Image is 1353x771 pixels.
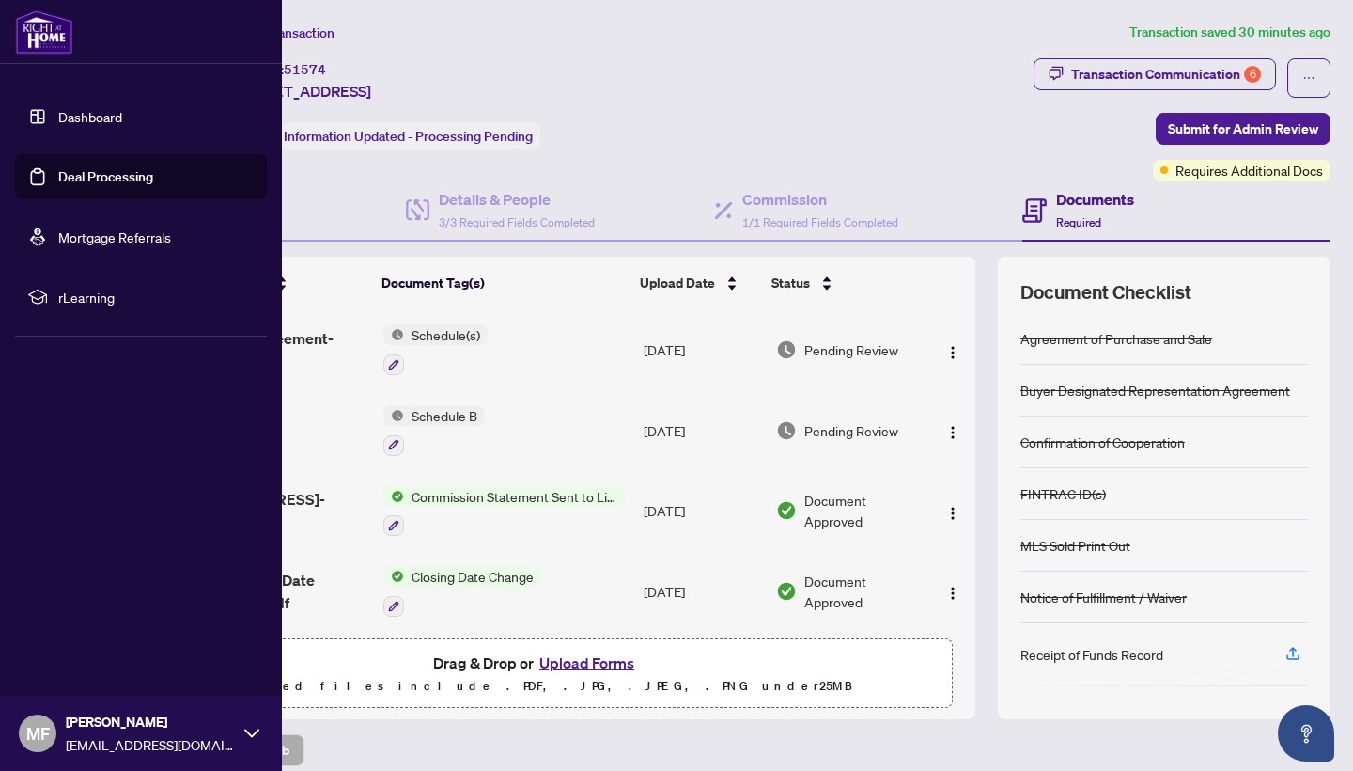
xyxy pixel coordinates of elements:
h4: Details & People [439,188,595,211]
span: Upload Date [640,273,715,293]
th: Document Tag(s) [374,257,632,309]
td: [DATE] [636,309,769,390]
img: Logo [945,586,960,601]
span: [EMAIL_ADDRESS][DOMAIN_NAME] [66,734,235,755]
button: Transaction Communication6 [1034,58,1276,90]
div: FINTRAC ID(s) [1020,483,1106,504]
span: Document Approved [804,490,922,531]
a: Deal Processing [58,168,153,185]
button: Open asap [1278,705,1334,762]
img: Logo [945,345,960,360]
span: Required [1056,215,1101,229]
a: Mortgage Referrals [58,228,171,245]
button: Status IconCommission Statement Sent to Listing Brokerage [383,486,627,537]
span: [STREET_ADDRESS] [233,80,371,102]
h4: Commission [742,188,898,211]
span: 51574 [284,61,326,78]
img: Document Status [776,420,797,441]
p: Supported files include .PDF, .JPG, .JPEG, .PNG under 25 MB [132,675,941,698]
img: Document Status [776,581,797,602]
img: Logo [945,506,960,521]
button: Logo [938,576,968,606]
span: Drag & Drop or [433,651,640,675]
span: Commission Statement Sent to Listing Brokerage [404,486,627,507]
img: Status Icon [383,566,404,587]
div: Buyer Designated Representation Agreement [1020,380,1290,401]
span: Submit for Admin Review [1168,114,1318,144]
td: [DATE] [636,471,769,552]
img: logo [15,9,73,55]
article: Transaction saved 30 minutes ago [1129,22,1330,43]
span: Schedule B [404,405,485,426]
td: [DATE] [636,390,769,471]
div: Confirmation of Cooperation [1020,432,1185,452]
td: [DATE] [636,551,769,632]
a: Dashboard [58,108,122,125]
img: Status Icon [383,405,404,426]
span: Requires Additional Docs [1175,160,1323,181]
div: Status: [233,123,540,149]
span: ellipsis [1302,71,1315,85]
div: Notice of Fulfillment / Waiver [1020,587,1187,607]
button: Status IconClosing Date Change [383,566,541,617]
div: Receipt of Funds Record [1020,644,1163,665]
span: Schedule(s) [404,324,488,345]
span: Document Checklist [1020,279,1191,306]
img: Document Status [776,500,797,521]
span: Pending Review [804,339,898,360]
span: Document Approved [804,571,922,612]
div: 6 [1244,66,1261,83]
div: Agreement of Purchase and Sale [1020,328,1212,349]
span: MF [26,720,50,747]
span: Closing Date Change [404,566,541,587]
span: 3/3 Required Fields Completed [439,215,595,229]
img: Status Icon [383,486,404,507]
div: MLS Sold Print Out [1020,535,1130,556]
span: Pending Review [804,420,898,441]
span: Information Updated - Processing Pending [284,128,533,145]
button: Upload Forms [534,651,640,675]
button: Logo [938,416,968,446]
span: View Transaction [234,24,334,41]
div: Transaction Communication [1071,59,1261,89]
span: Drag & Drop orUpload FormsSupported files include .PDF, .JPG, .JPEG, .PNG under25MB [121,639,952,709]
th: Upload Date [632,257,764,309]
button: Logo [938,335,968,365]
button: Submit for Admin Review [1156,113,1330,145]
img: Document Status [776,339,797,360]
span: [PERSON_NAME] [66,712,235,732]
button: Logo [938,496,968,526]
img: Status Icon [383,324,404,345]
span: rLearning [58,287,254,307]
span: Status [771,273,810,293]
button: Status IconSchedule(s) [383,324,488,375]
span: 1/1 Required Fields Completed [742,215,898,229]
h4: Documents [1056,188,1134,211]
img: Logo [945,425,960,440]
button: Status IconSchedule B [383,405,485,456]
th: Status [764,257,924,309]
